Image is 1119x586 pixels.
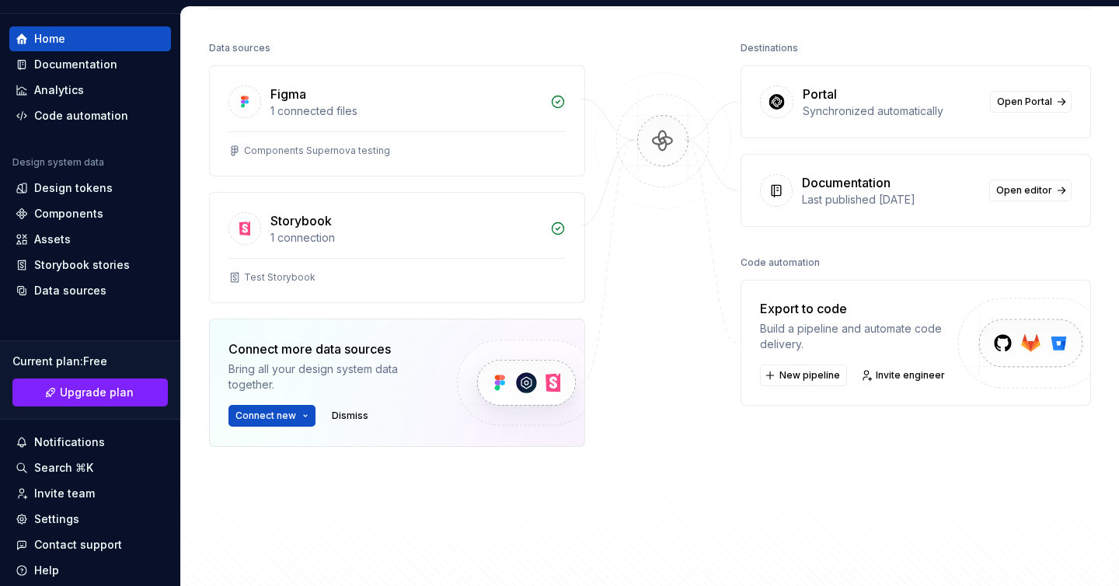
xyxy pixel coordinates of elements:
div: Documentation [802,173,891,192]
a: Figma1 connected filesComponents Supernova testing [209,65,585,176]
div: Data sources [34,283,106,298]
div: Export to code [760,299,960,318]
div: Destinations [741,37,798,59]
a: Settings [9,507,171,532]
span: Upgrade plan [60,385,134,400]
div: Search ⌘K [34,460,93,476]
div: Components [34,206,103,221]
span: Connect new [235,410,296,422]
span: Open Portal [997,96,1052,108]
a: Assets [9,227,171,252]
div: Current plan : Free [12,354,168,369]
div: Storybook stories [34,257,130,273]
button: Connect new [228,405,315,427]
a: Upgrade plan [12,378,168,406]
span: Invite engineer [876,369,945,382]
a: Design tokens [9,176,171,201]
div: Figma [270,85,306,103]
a: Components [9,201,171,226]
div: Build a pipeline and automate code delivery. [760,321,960,352]
div: Bring all your design system data together. [228,361,431,392]
div: Invite team [34,486,95,501]
div: Test Storybook [244,271,315,284]
div: Code automation [34,108,128,124]
div: Connect more data sources [228,340,431,358]
span: Open editor [996,184,1052,197]
a: Open Portal [990,91,1072,113]
div: Home [34,31,65,47]
div: Design tokens [34,180,113,196]
button: Search ⌘K [9,455,171,480]
a: Open editor [989,180,1072,201]
div: Components Supernova testing [244,145,390,157]
div: Storybook [270,211,332,230]
div: 1 connection [270,230,541,246]
button: New pipeline [760,365,847,386]
a: Code automation [9,103,171,128]
a: Home [9,26,171,51]
div: Documentation [34,57,117,72]
div: Contact support [34,537,122,553]
div: Notifications [34,434,105,450]
button: Notifications [9,430,171,455]
div: Design system data [12,156,104,169]
span: Dismiss [332,410,368,422]
div: Settings [34,511,79,527]
div: Synchronized automatically [803,103,981,119]
div: Assets [34,232,71,247]
div: Help [34,563,59,578]
a: Storybook1 connectionTest Storybook [209,192,585,303]
div: Analytics [34,82,84,98]
div: Data sources [209,37,270,59]
div: Code automation [741,252,820,274]
a: Storybook stories [9,253,171,277]
a: Invite team [9,481,171,506]
div: 1 connected files [270,103,541,119]
button: Help [9,558,171,583]
button: Contact support [9,532,171,557]
a: Documentation [9,52,171,77]
a: Invite engineer [856,365,952,386]
div: Portal [803,85,837,103]
div: Last published [DATE] [802,192,980,208]
span: New pipeline [779,369,840,382]
a: Data sources [9,278,171,303]
a: Analytics [9,78,171,103]
button: Dismiss [325,405,375,427]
